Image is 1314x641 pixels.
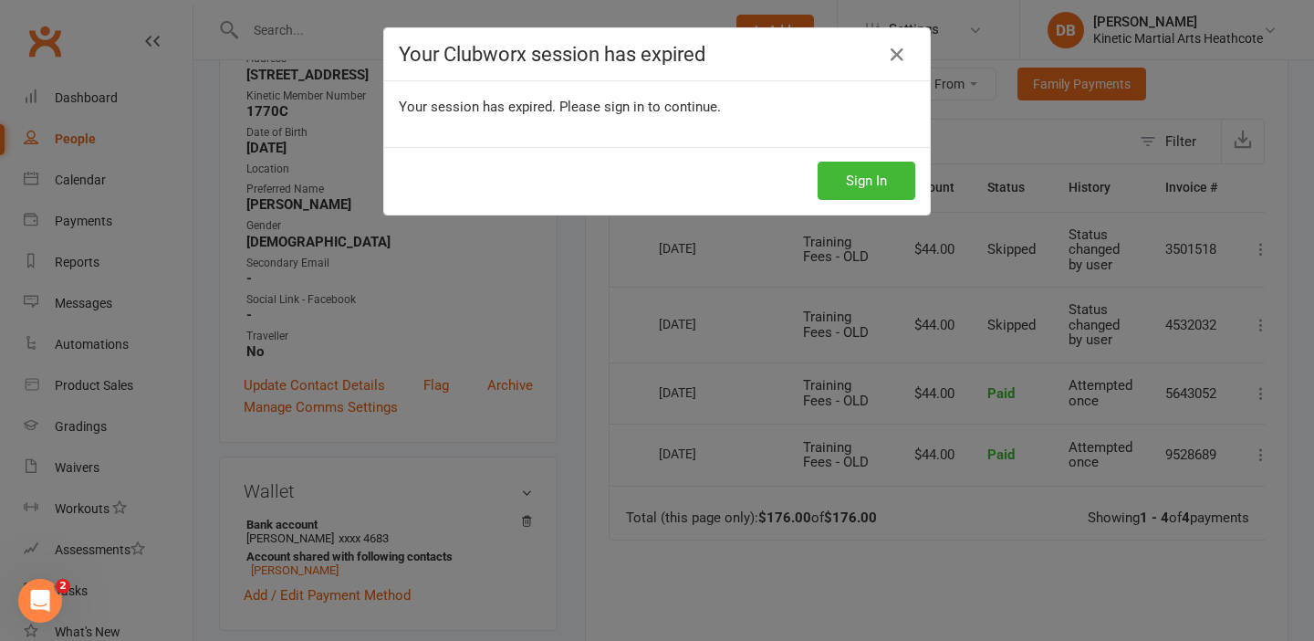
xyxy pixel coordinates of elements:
span: Your session has expired. Please sign in to continue. [399,99,721,115]
iframe: Intercom live chat [18,579,62,623]
button: Sign In [818,162,915,200]
span: 2 [56,579,70,594]
h4: Your Clubworx session has expired [399,43,915,66]
a: Close [882,40,912,69]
